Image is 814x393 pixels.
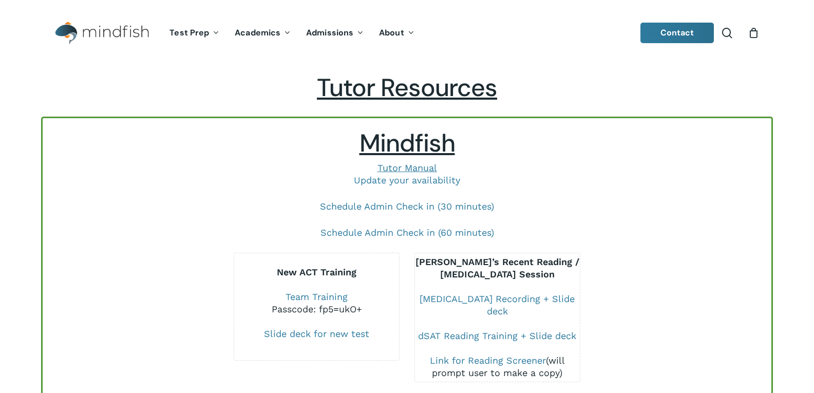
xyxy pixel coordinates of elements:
[317,71,497,104] span: Tutor Resources
[169,27,209,38] span: Test Prep
[298,29,371,38] a: Admissions
[286,291,348,302] a: Team Training
[264,328,369,339] a: Slide deck for new test
[277,267,356,277] b: New ACT Training
[320,227,494,238] a: Schedule Admin Check in (60 minutes)
[234,303,399,315] div: Passcode: fp5=ukO+
[640,23,714,43] a: Contact
[162,14,422,52] nav: Main Menu
[235,27,280,38] span: Academics
[162,29,227,38] a: Test Prep
[371,29,422,38] a: About
[415,256,579,279] b: [PERSON_NAME]’s Recent Reading / [MEDICAL_DATA] Session
[379,27,404,38] span: About
[418,330,576,341] a: dSAT Reading Training + Slide deck
[415,354,580,379] div: (will prompt user to make a copy)
[748,27,759,39] a: Cart
[660,27,694,38] span: Contact
[354,175,460,185] a: Update your availability
[227,29,298,38] a: Academics
[430,355,546,366] a: Link for Reading Screener
[359,127,455,159] span: Mindfish
[320,201,494,212] a: Schedule Admin Check in (30 minutes)
[420,293,575,316] a: [MEDICAL_DATA] Recording + Slide deck
[41,14,773,52] header: Main Menu
[306,27,353,38] span: Admissions
[377,162,437,173] a: Tutor Manual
